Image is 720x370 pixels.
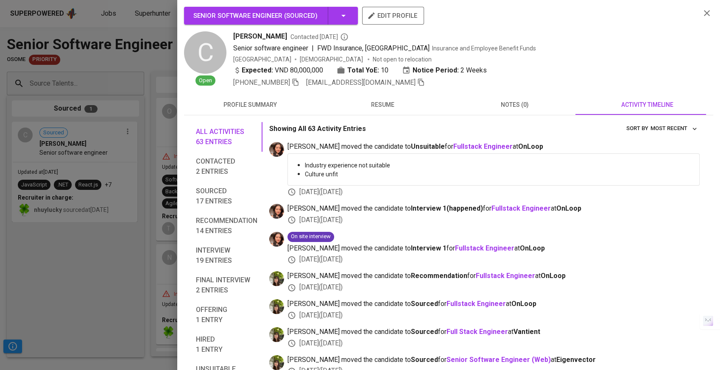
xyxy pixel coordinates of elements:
span: [PERSON_NAME] moved the candidate to for at [287,299,700,309]
img: huong.cao@glints.com [269,355,284,370]
span: FWD Insurance, [GEOGRAPHIC_DATA] [317,44,430,52]
div: [GEOGRAPHIC_DATA] [233,55,291,64]
b: Unsuitable [411,142,445,150]
span: [PERSON_NAME] moved the candidate to for at [287,204,700,214]
a: Fullstack Engineer [455,244,514,252]
b: Sourced [411,328,438,336]
div: [DATE] ( [DATE] ) [287,339,700,348]
span: [PERSON_NAME] moved the candidate to for at [287,271,700,281]
div: VND 80,000,000 [233,65,323,75]
img: thao.thai@glints.com [269,232,284,247]
span: [EMAIL_ADDRESS][DOMAIN_NAME] [306,78,416,86]
a: Fullstack Engineer [491,204,551,212]
svg: By Vietnam recruiter [340,33,349,41]
span: [DEMOGRAPHIC_DATA] [300,55,364,64]
img: huong.cao@glints.com [269,271,284,286]
p: Industry experience not suitable [305,161,692,170]
b: Interview 1 ( happened ) [411,204,483,212]
span: activity timeline [586,100,708,110]
a: Senior Software Engineer (Web) [447,356,551,364]
span: Hired 1 entry [196,334,257,355]
span: Eigenvector [556,356,596,364]
b: Sourced [411,356,438,364]
span: Offering 1 entry [196,305,257,325]
p: Not open to relocation [373,55,432,64]
span: [PERSON_NAME] [233,31,287,42]
span: [PHONE_NUMBER] [233,78,290,86]
b: Recommendation [411,272,467,280]
span: profile summary [189,100,311,110]
span: Recommendation 14 entries [196,216,257,236]
span: Open [195,77,215,85]
span: OnLoop [518,142,543,150]
span: sort by [626,125,648,131]
span: OnLoop [511,300,536,308]
span: [PERSON_NAME] moved the candidate to for at [287,244,700,253]
span: edit profile [369,10,417,21]
div: [DATE] ( [DATE] ) [287,215,700,225]
span: 10 [381,65,388,75]
span: resume [321,100,444,110]
div: [DATE] ( [DATE] ) [287,187,700,197]
span: Sourced 17 entries [196,186,257,206]
img: thao.thai@glints.com [269,204,284,219]
a: Fullstack Engineer [447,300,506,308]
b: Notice Period: [413,65,459,75]
span: [PERSON_NAME] moved the candidate to for at [287,327,700,337]
span: Senior software engineer [233,44,308,52]
b: Expected: [242,65,273,75]
p: Culture unfit [305,170,692,178]
div: [DATE] ( [DATE] ) [287,255,700,264]
div: C [184,31,226,74]
span: [PERSON_NAME] moved the candidate to for at [287,142,700,152]
button: edit profile [362,7,424,25]
span: Final interview 2 entries [196,275,257,295]
span: All activities 63 entries [196,127,257,147]
span: Senior Software Engineer ( Sourced ) [193,12,318,19]
p: Showing All 63 Activity Entries [269,124,366,134]
b: Interview 1 [411,244,447,252]
span: Insurance and Employee Benefit Funds [432,45,536,52]
a: Fullstack Engineer [453,142,513,150]
img: thao.thai@glints.com [269,142,284,157]
div: 2 Weeks [402,65,487,75]
a: Full Stack Engineer [447,328,508,336]
span: On site interview [287,233,334,241]
span: OnLoop [541,272,566,280]
span: Most Recent [650,124,698,134]
span: notes (0) [454,100,576,110]
span: Interview 19 entries [196,245,257,266]
span: Vantient [513,328,540,336]
div: [DATE] ( [DATE] ) [287,283,700,292]
span: OnLoop [520,244,545,252]
button: Senior Software Engineer (Sourced) [184,7,358,25]
div: [DATE] ( [DATE] ) [287,311,700,320]
img: huong.cao@glints.com [269,299,284,314]
a: Fullstack Engineer [476,272,535,280]
a: edit profile [362,12,424,19]
span: Contacted [DATE] [290,33,349,41]
button: sort by [648,122,700,135]
span: | [312,43,314,53]
span: OnLoop [556,204,581,212]
b: Total YoE: [347,65,379,75]
span: [PERSON_NAME] moved the candidate to for at [287,355,700,365]
img: huong.cao@glints.com [269,327,284,342]
span: Contacted 2 entries [196,156,257,177]
b: Sourced [411,300,438,308]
